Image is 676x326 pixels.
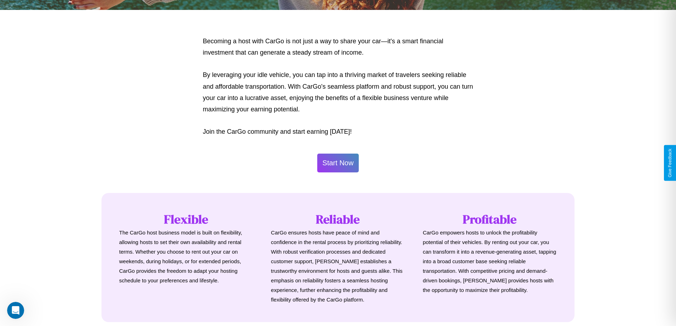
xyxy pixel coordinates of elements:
p: The CarGo host business model is built on flexibility, allowing hosts to set their own availabili... [119,228,253,285]
div: Give Feedback [667,149,672,177]
h1: Profitable [423,211,557,228]
p: Join the CarGo community and start earning [DATE]! [203,126,473,137]
h1: Flexible [119,211,253,228]
iframe: Intercom live chat [7,302,24,319]
p: CarGo empowers hosts to unlock the profitability potential of their vehicles. By renting out your... [423,228,557,295]
p: CarGo ensures hosts have peace of mind and confidence in the rental process by prioritizing relia... [271,228,405,304]
h1: Reliable [271,211,405,228]
p: Becoming a host with CarGo is not just a way to share your car—it's a smart financial investment ... [203,35,473,59]
button: Start Now [317,154,359,172]
p: By leveraging your idle vehicle, you can tap into a thriving market of travelers seeking reliable... [203,69,473,115]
